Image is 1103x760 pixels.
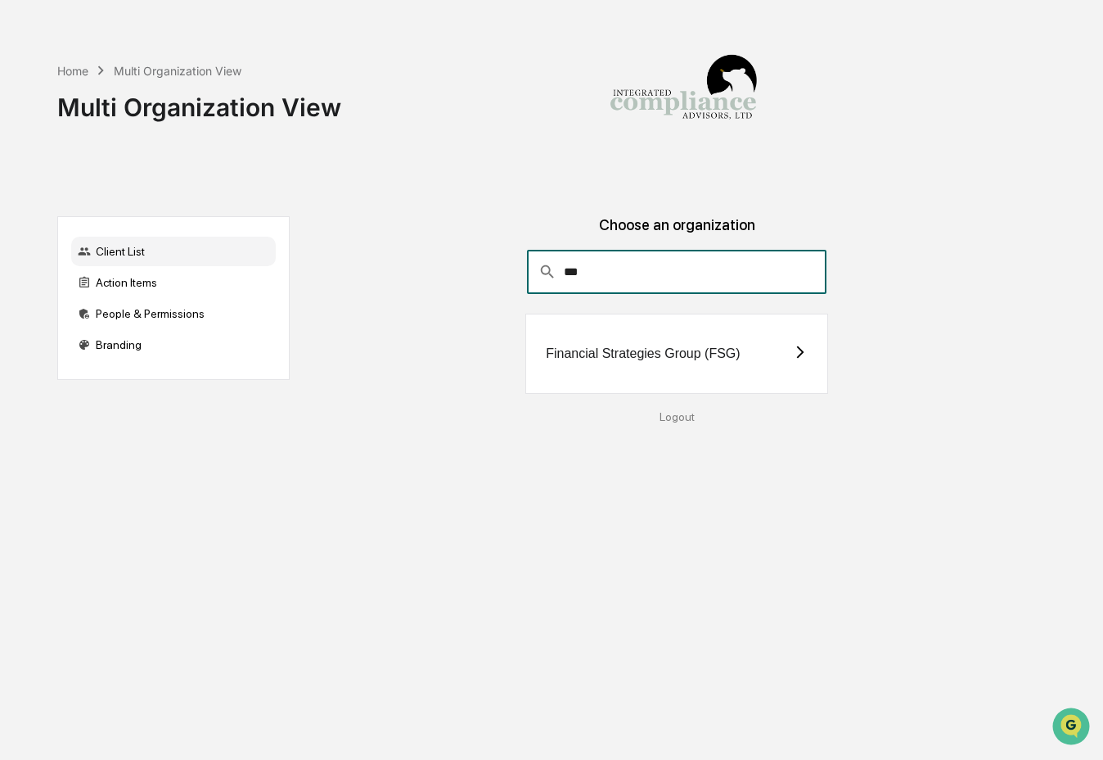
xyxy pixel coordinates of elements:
[71,268,276,297] div: Action Items
[56,125,268,142] div: Start new chat
[135,206,203,223] span: Attestations
[527,250,826,294] div: consultant-dashboard__filter-organizations-search-bar
[71,299,276,328] div: People & Permissions
[71,237,276,266] div: Client List
[119,208,132,221] div: 🗄️
[56,142,207,155] div: We're available if you need us!
[303,216,1050,250] div: Choose an organization
[57,64,88,78] div: Home
[10,200,112,229] a: 🖐️Preclearance
[115,277,198,290] a: Powered byPylon
[16,208,29,221] div: 🖐️
[112,200,209,229] a: 🗄️Attestations
[16,239,29,252] div: 🔎
[71,330,276,360] div: Branding
[303,410,1050,423] div: Logout
[16,125,46,155] img: 1746055101610-c473b297-6a78-478c-a979-82029cc54cd1
[33,237,103,254] span: Data Lookup
[10,231,110,260] a: 🔎Data Lookup
[57,79,341,122] div: Multi Organization View
[114,64,241,78] div: Multi Organization View
[278,130,298,150] button: Start new chat
[163,278,198,290] span: Pylon
[16,34,298,61] p: How can we help?
[1051,706,1095,750] iframe: Open customer support
[546,346,740,361] div: Financial Strategies Group (FSG)
[33,206,106,223] span: Preclearance
[601,13,765,177] img: Integrated Compliance Advisors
